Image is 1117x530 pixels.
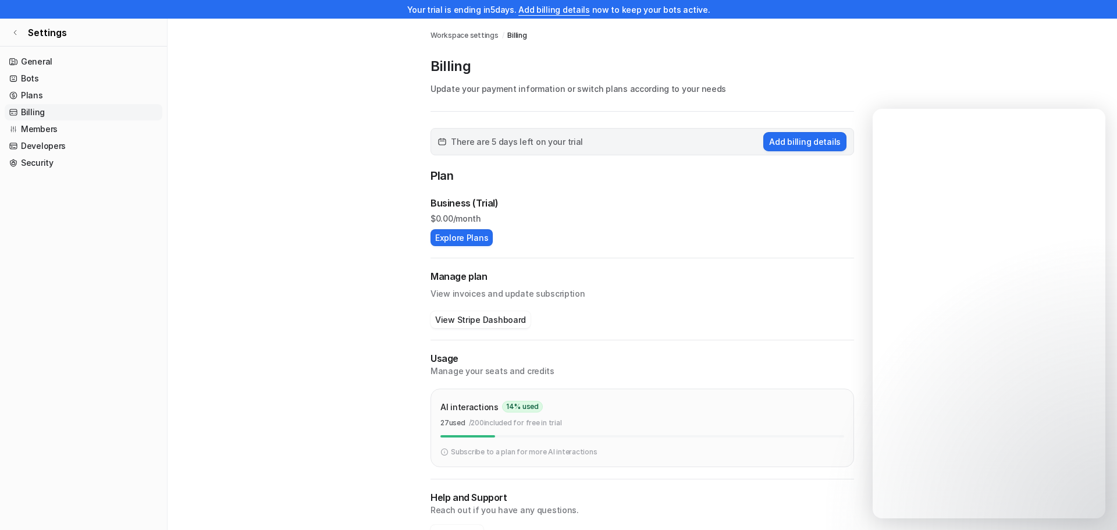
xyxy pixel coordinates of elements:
[431,83,854,95] p: Update your payment information or switch plans according to your needs
[440,401,499,413] p: AI interactions
[502,401,543,412] span: 14 % used
[431,229,493,246] button: Explore Plans
[451,447,597,457] p: Subscribe to a plan for more AI interactions
[5,87,162,104] a: Plans
[763,132,846,151] button: Add billing details
[431,504,854,516] p: Reach out if you have any questions.
[431,30,499,41] a: Workspace settings
[431,283,854,300] p: View invoices and update subscription
[507,30,527,41] a: Billing
[451,136,583,148] span: There are 5 days left on your trial
[431,491,854,504] p: Help and Support
[5,138,162,154] a: Developers
[469,418,562,428] p: / 200 included for free in trial
[431,57,854,76] p: Billing
[5,121,162,137] a: Members
[502,30,504,41] span: /
[518,5,590,15] a: Add billing details
[438,138,446,146] img: calender-icon.svg
[28,26,67,40] span: Settings
[431,270,854,283] h2: Manage plan
[431,365,854,377] p: Manage your seats and credits
[5,54,162,70] a: General
[431,167,854,187] p: Plan
[431,311,531,328] button: View Stripe Dashboard
[5,70,162,87] a: Bots
[431,352,854,365] p: Usage
[440,418,465,428] p: 27 used
[5,155,162,171] a: Security
[431,212,854,225] p: $ 0.00/month
[873,109,1105,518] iframe: Intercom live chat
[5,104,162,120] a: Billing
[431,196,499,210] p: Business (Trial)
